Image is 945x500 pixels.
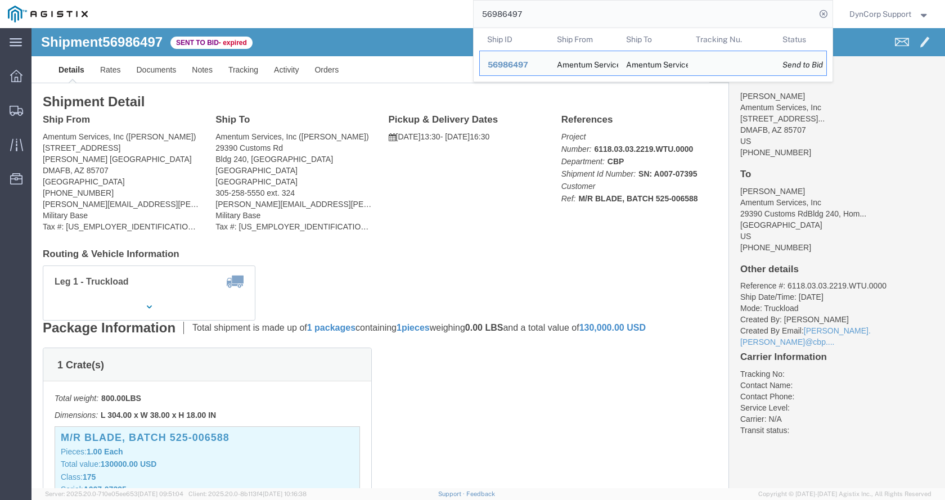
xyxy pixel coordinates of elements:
div: 56986497 [488,59,541,71]
th: Ship To [618,28,688,51]
a: Feedback [466,490,495,497]
div: Amentum Services, Inc [626,51,680,75]
span: Client: 2025.20.0-8b113f4 [188,490,307,497]
table: Search Results [479,28,832,82]
span: [DATE] 09:51:04 [138,490,183,497]
span: 56986497 [488,60,528,69]
span: [DATE] 10:16:38 [263,490,307,497]
button: DynCorp Support [849,7,930,21]
th: Status [775,28,827,51]
div: Send to Bid [782,59,818,71]
th: Tracking Nu. [687,28,775,51]
th: Ship ID [479,28,549,51]
div: Amentum Services, Inc [556,51,610,75]
input: Search for shipment number, reference number [474,1,816,28]
span: Copyright © [DATE]-[DATE] Agistix Inc., All Rights Reserved [758,489,931,499]
iframe: FS Legacy Container [31,28,945,488]
span: Server: 2025.20.0-710e05ee653 [45,490,183,497]
a: Support [438,490,466,497]
th: Ship From [548,28,618,51]
img: logo [8,6,88,22]
span: DynCorp Support [849,8,911,20]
